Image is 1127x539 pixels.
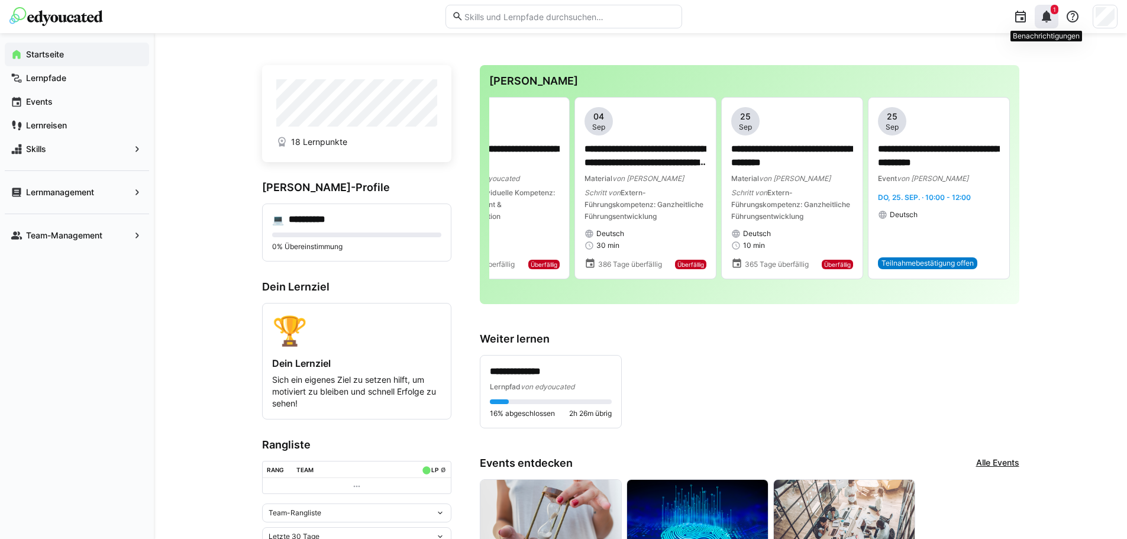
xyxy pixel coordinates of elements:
span: Überfällig [677,261,704,268]
p: 0% Übereinstimmung [272,242,441,251]
div: 🏆 [272,313,441,348]
span: Sep [739,122,752,132]
span: 18 Lernpunkte [291,136,347,148]
span: 386 Tage überfällig [598,260,662,269]
span: 1 [1053,6,1056,13]
span: Extern- Führungskompetenz: Ganzheitliche Führungsentwicklung [585,188,703,221]
span: 10 min [743,241,765,250]
span: 2h 26m übrig [569,409,612,418]
a: Alle Events [976,457,1019,470]
span: Lernpfad [490,382,521,391]
span: von [PERSON_NAME] [897,174,968,183]
span: 365 Tage überfällig [745,260,809,269]
span: von edyoucated [521,382,574,391]
div: 💻️ [272,214,284,225]
span: Schritt von [731,188,767,197]
span: Deutsch [890,210,918,220]
p: Sich ein eigenes Ziel zu setzen hilft, um motiviert zu bleiben und schnell Erfolge zu sehen! [272,374,441,409]
span: 30 min [596,241,619,250]
span: Material [731,174,759,183]
span: von [PERSON_NAME] [612,174,684,183]
span: 16% abgeschlossen [490,409,555,418]
span: Do, 25. Sep. · 10:00 - 12:00 [878,193,971,202]
span: Schritt von [585,188,621,197]
span: 25 [740,111,751,122]
span: Extern- Führungskompetenz: Ganzheitliche Führungsentwicklung [731,188,850,221]
div: Rang [267,466,284,473]
span: Sep [592,122,605,132]
span: von edyoucated [466,174,519,183]
h3: Weiter lernen [480,333,1019,346]
span: von [PERSON_NAME] [759,174,831,183]
h3: [PERSON_NAME]-Profile [262,181,451,194]
span: Team-Rangliste [269,508,321,518]
div: Team [296,466,314,473]
h3: Events entdecken [480,457,573,470]
a: ø [441,464,446,474]
span: Deutsch [743,229,771,238]
span: Deutsch [596,229,624,238]
span: Sep [886,122,899,132]
h3: Rangliste [262,438,451,451]
span: Individuelle Kompetenz: Zeitmanagement & Selbstorganisation [438,188,555,221]
div: Benachrichtigungen [1010,31,1082,41]
input: Skills und Lernpfade durchsuchen… [463,11,675,22]
span: 25 [887,111,897,122]
div: LP [431,466,438,473]
h3: Dein Lernziel [262,280,451,293]
span: Überfällig [531,261,557,268]
span: Überfällig [824,261,851,268]
span: 04 [593,111,604,122]
span: Teilnahmebestätigung offen [881,259,974,268]
h3: [PERSON_NAME] [489,75,1010,88]
span: Material [585,174,612,183]
h4: Dein Lernziel [272,357,441,369]
span: Event [878,174,897,183]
